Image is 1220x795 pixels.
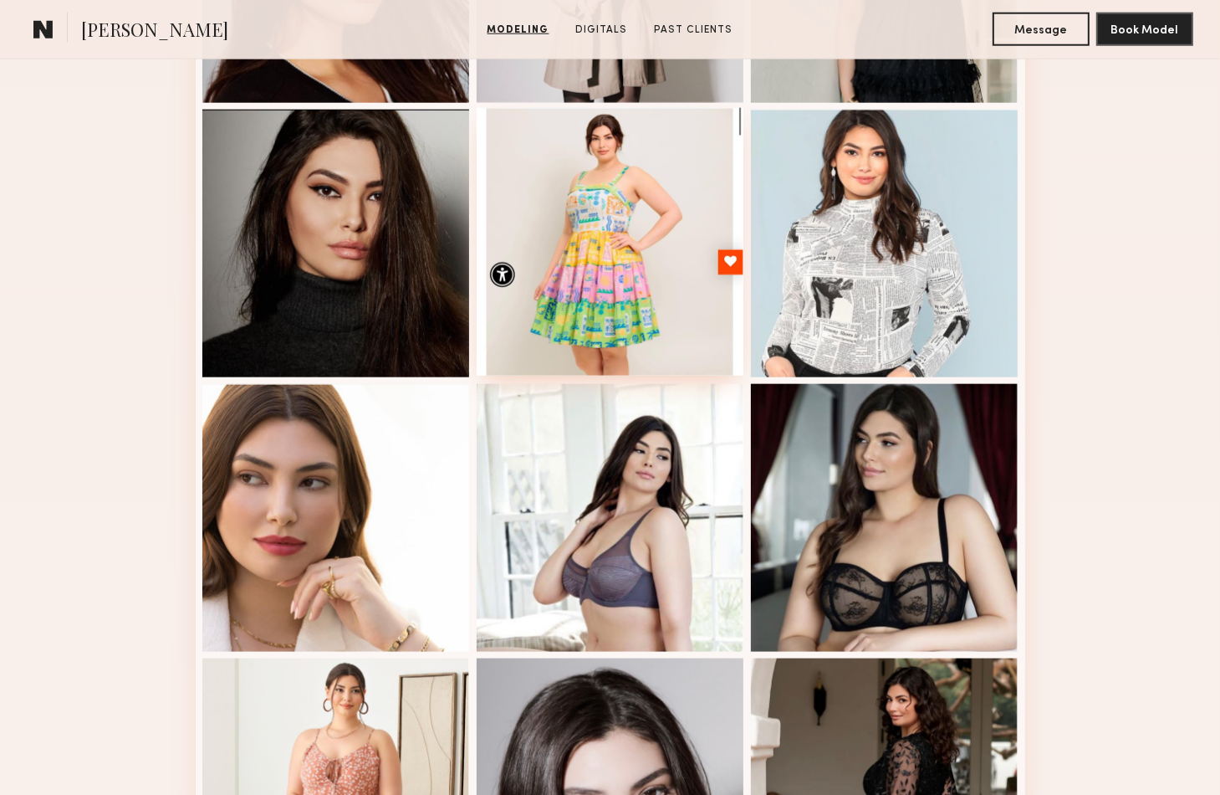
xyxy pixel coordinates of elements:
[81,17,228,46] span: [PERSON_NAME]
[481,23,556,38] a: Modeling
[648,23,740,38] a: Past Clients
[1096,22,1193,36] a: Book Model
[569,23,635,38] a: Digitals
[1096,13,1193,46] button: Book Model
[993,13,1090,46] button: Message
